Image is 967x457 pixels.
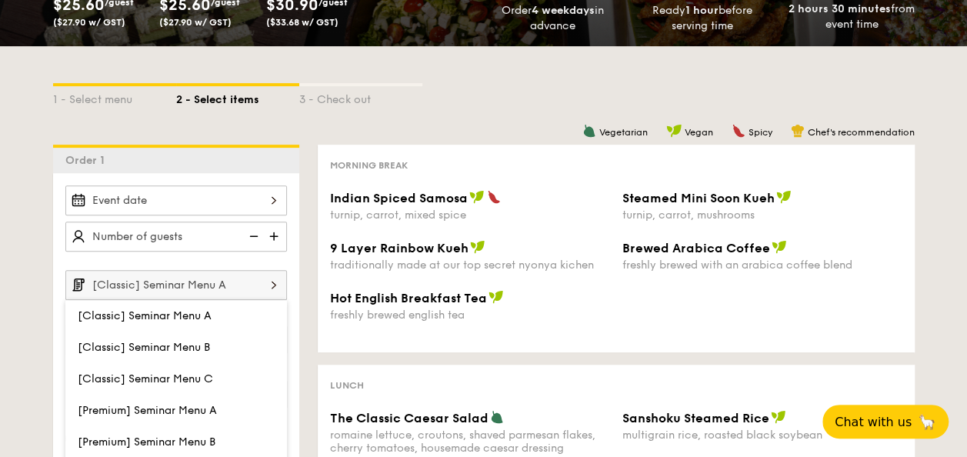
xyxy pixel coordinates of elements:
[783,2,921,32] div: from event time
[582,124,596,138] img: icon-vegetarian.fe4039eb.svg
[822,405,949,439] button: Chat with us🦙
[78,341,210,354] span: [Classic] Seminar Menu B
[685,127,713,138] span: Vegan
[330,309,610,322] div: freshly brewed english tea
[330,429,610,455] div: romaine lettuce, croutons, shaved parmesan flakes, cherry tomatoes, housemade caesar dressing
[808,127,915,138] span: Chef's recommendation
[776,190,792,204] img: icon-vegan.f8ff3823.svg
[241,222,264,251] img: icon-reduce.1d2dbef1.svg
[622,241,770,255] span: Brewed Arabica Coffee
[531,4,594,17] strong: 4 weekdays
[622,429,902,442] div: multigrain rice, roasted black soybean
[78,372,213,385] span: [Classic] Seminar Menu C
[622,208,902,222] div: turnip, carrot, mushrooms
[65,154,111,167] span: Order 1
[330,411,489,425] span: The Classic Caesar Salad
[78,309,212,322] span: [Classic] Seminar Menu A
[261,270,287,299] img: icon-chevron-right.3c0dfbd6.svg
[599,127,648,138] span: Vegetarian
[330,259,610,272] div: traditionally made at our top secret nyonya kichen
[489,290,504,304] img: icon-vegan.f8ff3823.svg
[264,222,287,251] img: icon-add.58712e84.svg
[330,291,487,305] span: Hot English Breakfast Tea
[470,240,485,254] img: icon-vegan.f8ff3823.svg
[330,241,468,255] span: 9 Layer Rainbow Kueh
[53,86,176,108] div: 1 - Select menu
[330,380,364,391] span: Lunch
[159,17,232,28] span: ($27.90 w/ GST)
[732,124,745,138] img: icon-spicy.37a8142b.svg
[749,127,772,138] span: Spicy
[469,190,485,204] img: icon-vegan.f8ff3823.svg
[78,404,217,417] span: [Premium] Seminar Menu A
[65,222,287,252] input: Number of guests
[330,208,610,222] div: turnip, carrot, mixed spice
[53,17,125,28] span: ($27.90 w/ GST)
[622,411,769,425] span: Sanshoku Steamed Rice
[330,160,408,171] span: Morning break
[490,410,504,424] img: icon-vegetarian.fe4039eb.svg
[65,185,287,215] input: Event date
[622,259,902,272] div: freshly brewed with an arabica coffee blend
[330,191,468,205] span: Indian Spiced Samosa
[266,17,338,28] span: ($33.68 w/ GST)
[772,240,787,254] img: icon-vegan.f8ff3823.svg
[789,2,891,15] strong: 2 hours 30 minutes
[666,124,682,138] img: icon-vegan.f8ff3823.svg
[484,3,622,34] div: Order in advance
[176,86,299,108] div: 2 - Select items
[918,413,936,431] span: 🦙
[299,86,422,108] div: 3 - Check out
[633,3,771,34] div: Ready before serving time
[622,191,775,205] span: Steamed Mini Soon Kueh
[791,124,805,138] img: icon-chef-hat.a58ddaea.svg
[685,4,719,17] strong: 1 hour
[771,410,786,424] img: icon-vegan.f8ff3823.svg
[487,190,501,204] img: icon-spicy.37a8142b.svg
[835,415,912,429] span: Chat with us
[78,435,215,449] span: [Premium] Seminar Menu B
